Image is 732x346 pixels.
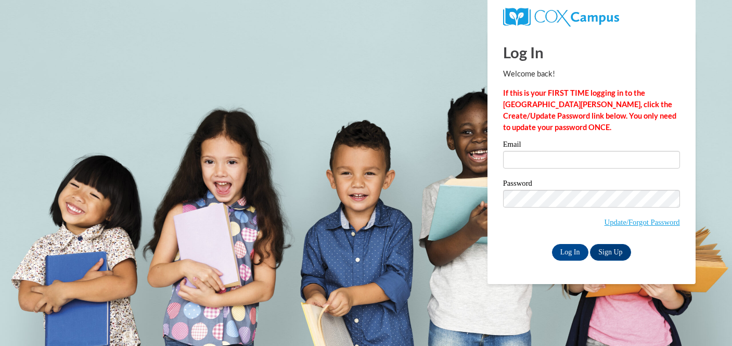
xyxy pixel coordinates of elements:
a: COX Campus [503,12,619,21]
input: Log In [552,244,588,261]
label: Password [503,180,680,190]
img: COX Campus [503,8,619,27]
a: Update/Forgot Password [605,218,680,226]
h1: Log In [503,42,680,63]
p: Welcome back! [503,68,680,80]
a: Sign Up [590,244,631,261]
label: Email [503,140,680,151]
strong: If this is your FIRST TIME logging in to the [GEOGRAPHIC_DATA][PERSON_NAME], click the Create/Upd... [503,88,676,132]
